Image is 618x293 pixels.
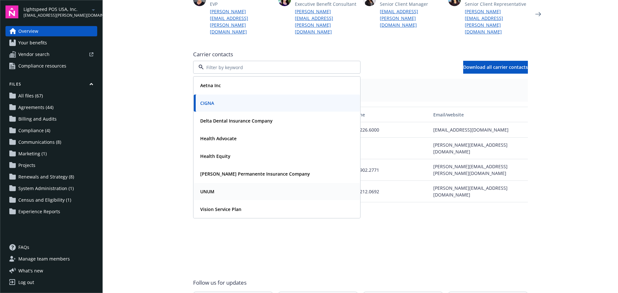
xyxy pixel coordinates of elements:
div: Phone [351,111,428,118]
span: What ' s new [18,267,43,274]
span: Compliance (4) [18,125,50,136]
a: Renewals and Strategy (8) [5,172,97,182]
a: Census and Eligibility (1) [5,195,97,205]
a: Compliance (4) [5,125,97,136]
span: Follow us for updates [193,279,247,287]
span: FAQs [18,242,29,252]
span: Census and Eligibility (1) [18,195,71,205]
strong: [PERSON_NAME] Permanente Insurance Company [200,171,310,177]
span: Carrier contacts [193,50,528,58]
button: Phone [348,107,431,122]
strong: Aetna Inc [200,82,221,88]
span: Senior Client Manager [380,1,443,7]
a: Overview [5,26,97,36]
a: System Administration (1) [5,183,97,194]
div: 925.212.0692 [348,181,431,202]
span: Marketing (1) [18,149,47,159]
div: 860.902.2771 [348,159,431,181]
a: Manage team members [5,254,97,264]
a: FAQs [5,242,97,252]
strong: CIGNA [200,100,214,106]
a: Experience Reports [5,206,97,217]
button: Files [5,81,97,89]
span: Senior Client Representative [465,1,528,7]
div: 860.226.6000 [348,122,431,138]
div: [PERSON_NAME][EMAIL_ADDRESS][DOMAIN_NAME] [431,138,528,159]
strong: Health Advocate [200,135,237,142]
a: Billing and Audits [5,114,97,124]
a: [PERSON_NAME][EMAIL_ADDRESS][PERSON_NAME][DOMAIN_NAME] [210,8,273,35]
strong: Delta Dental Insurance Company [200,118,273,124]
span: All files (67) [18,91,43,101]
a: Vendor search [5,49,97,60]
div: [PERSON_NAME][EMAIL_ADDRESS][DOMAIN_NAME] [431,181,528,202]
div: [PERSON_NAME][EMAIL_ADDRESS][PERSON_NAME][DOMAIN_NAME] [431,159,528,181]
span: Employee Assistance Program - (3345454) [198,90,523,96]
button: Lightspeed POS USA, Inc.[EMAIL_ADDRESS][PERSON_NAME][DOMAIN_NAME]arrowDropDown [23,5,97,18]
img: navigator-logo.svg [5,5,18,18]
a: Projects [5,160,97,170]
div: Email/website [433,111,525,118]
span: Lightspeed POS USA, Inc. [23,6,89,13]
span: Download all carrier contacts [463,64,528,70]
span: Projects [18,160,35,170]
span: Billing and Audits [18,114,57,124]
input: Filter by keyword [204,64,347,71]
span: Your benefits [18,38,47,48]
span: Experience Reports [18,206,60,217]
a: [PERSON_NAME][EMAIL_ADDRESS][PERSON_NAME][DOMAIN_NAME] [465,8,528,35]
span: Vendor search [18,49,50,60]
div: [EMAIL_ADDRESS][DOMAIN_NAME] [431,122,528,138]
a: Compliance resources [5,61,97,71]
span: [EMAIL_ADDRESS][PERSON_NAME][DOMAIN_NAME] [23,13,89,18]
span: Overview [18,26,38,36]
strong: Health Equity [200,153,230,159]
strong: Vision Service Plan [200,206,241,212]
span: Renewals and Strategy (8) [18,172,74,182]
span: EVP [210,1,273,7]
span: Compliance resources [18,61,66,71]
a: All files (67) [5,91,97,101]
span: Agreements (44) [18,102,53,113]
span: Manage team members [18,254,70,264]
span: Communications (8) [18,137,61,147]
a: Communications (8) [5,137,97,147]
a: Next [533,9,543,19]
span: Plan types [198,84,523,90]
button: Download all carrier contacts [463,61,528,74]
span: Executive Benefit Consultant [295,1,358,7]
a: [EMAIL_ADDRESS][PERSON_NAME][DOMAIN_NAME] [380,8,443,28]
a: Marketing (1) [5,149,97,159]
div: Log out [18,277,34,288]
span: System Administration (1) [18,183,74,194]
a: Agreements (44) [5,102,97,113]
button: What's new [5,267,53,274]
a: [PERSON_NAME][EMAIL_ADDRESS][PERSON_NAME][DOMAIN_NAME] [295,8,358,35]
a: arrowDropDown [89,6,97,14]
button: Email/website [431,107,528,122]
strong: UNUM [200,188,214,195]
a: Your benefits [5,38,97,48]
